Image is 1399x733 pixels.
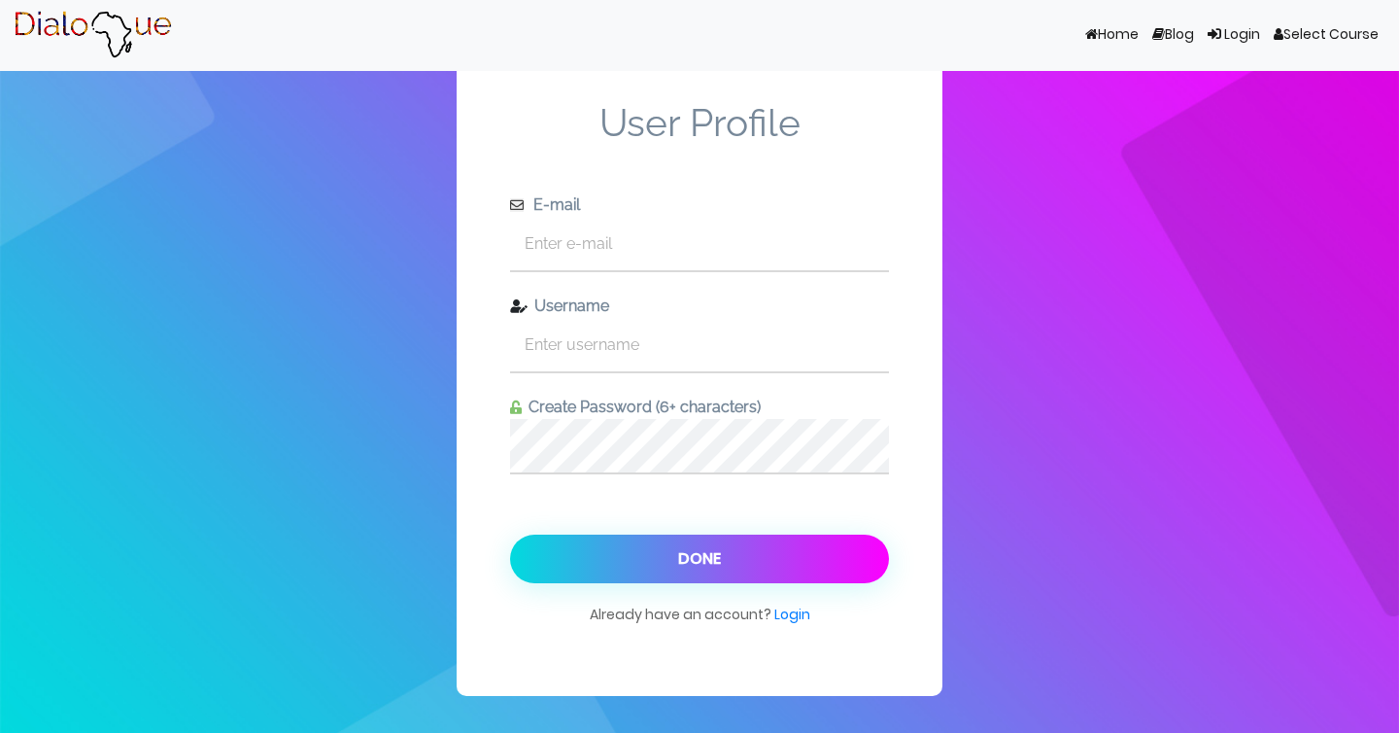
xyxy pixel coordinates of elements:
[14,11,172,59] img: Brand
[1267,17,1385,53] a: Select Course
[1201,17,1267,53] a: Login
[528,297,609,315] span: Username
[510,100,889,193] span: User Profile
[522,398,761,416] span: Create Password (6+ characters)
[774,605,810,624] a: Login
[1078,17,1145,53] a: Home
[1145,17,1201,53] a: Blog
[510,217,889,270] input: Enter e-mail
[590,604,810,644] span: Already have an account?
[527,195,580,214] span: E-mail
[510,318,889,371] input: Enter username
[510,535,889,583] button: Done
